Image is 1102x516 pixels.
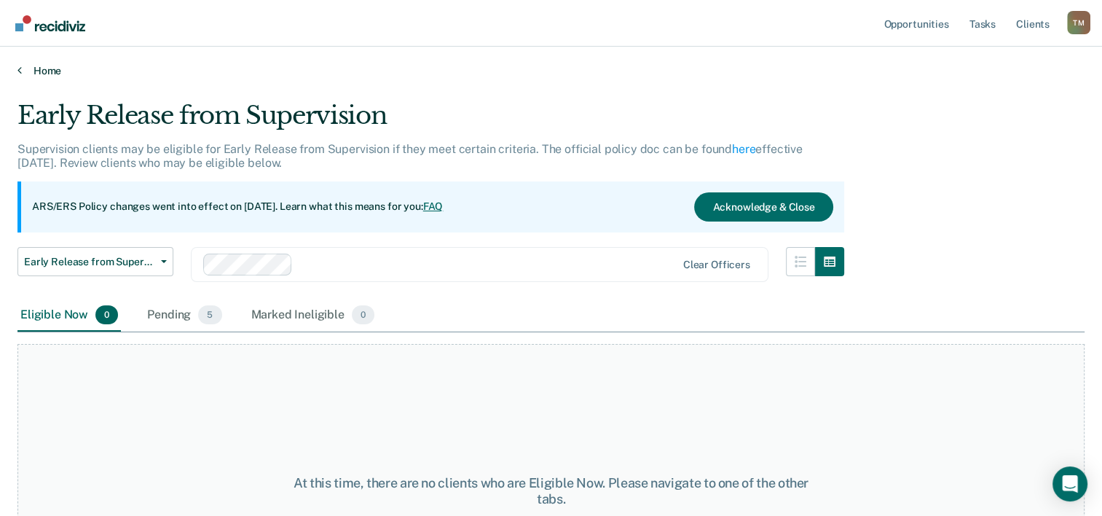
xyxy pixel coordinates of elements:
[1052,466,1087,501] div: Open Intercom Messenger
[694,192,833,222] button: Acknowledge & Close
[15,15,85,31] img: Recidiviz
[17,300,121,332] div: Eligible Now0
[17,101,844,142] div: Early Release from Supervision
[24,256,155,268] span: Early Release from Supervision
[144,300,224,332] div: Pending5
[285,475,818,507] div: At this time, there are no clients who are Eligible Now. Please navigate to one of the other tabs.
[17,142,803,170] p: Supervision clients may be eligible for Early Release from Supervision if they meet certain crite...
[32,200,443,214] p: ARS/ERS Policy changes went into effect on [DATE]. Learn what this means for you:
[95,305,118,324] span: 0
[17,64,1085,77] a: Home
[352,305,374,324] span: 0
[17,247,173,276] button: Early Release from Supervision
[423,200,444,212] a: FAQ
[248,300,378,332] div: Marked Ineligible0
[683,259,750,271] div: Clear officers
[732,142,755,156] a: here
[1067,11,1090,34] div: T M
[1067,11,1090,34] button: Profile dropdown button
[198,305,221,324] span: 5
